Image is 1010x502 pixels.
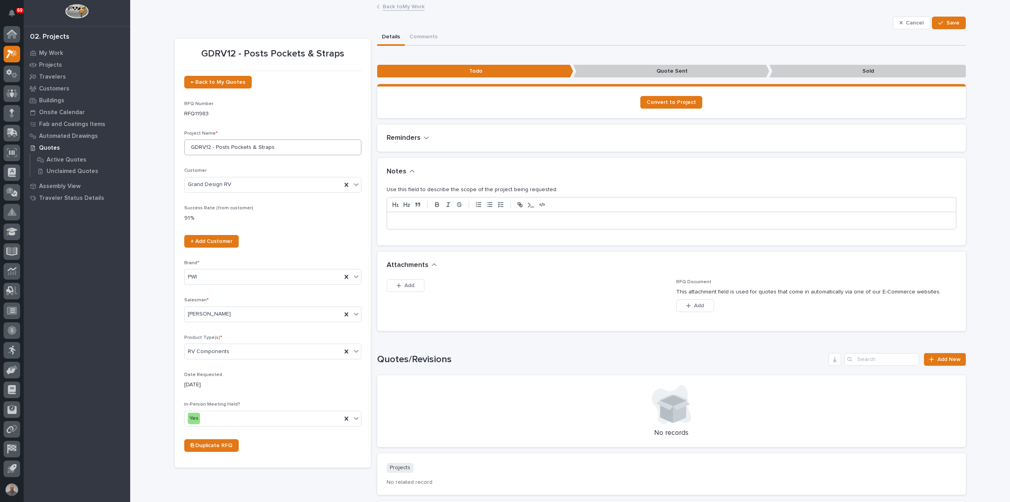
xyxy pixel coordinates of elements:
[387,261,428,270] h2: Attachments
[184,298,209,303] span: Salesman
[24,59,130,71] a: Projects
[184,439,239,452] a: ⎘ Duplicate RFQ
[937,357,961,362] span: Add New
[30,33,69,41] div: 02. Projects
[184,381,361,389] p: [DATE]
[387,167,406,176] h2: Notes
[893,17,931,29] button: Cancel
[39,121,105,128] p: Fab and Coatings Items
[377,354,826,365] h1: Quotes/Revisions
[383,2,425,11] a: Back toMy Work
[184,372,222,377] span: Date Requested
[24,71,130,83] a: Travelers
[4,5,20,21] button: Notifications
[4,481,20,498] button: users-avatar
[387,167,415,176] button: Notes
[573,65,769,78] p: Quote Sent
[924,353,965,366] a: Add New
[387,186,956,194] p: Use this field to describe the scope of the project being requested.
[184,110,361,118] p: RFQ11983
[184,102,213,106] span: RFQ Number
[694,302,704,309] span: Add
[188,413,200,424] div: Yes
[387,463,413,473] p: Projects
[191,443,232,448] span: ⎘ Duplicate RFQ
[10,9,20,22] div: Notifications69
[188,273,197,281] span: PWI
[769,65,965,78] p: Sold
[191,79,245,85] span: ← Back to My Quotes
[24,180,130,192] a: Assembly View
[39,109,85,116] p: Onsite Calendar
[65,4,88,19] img: Workspace Logo
[377,29,405,46] button: Details
[39,50,63,57] p: My Work
[24,83,130,94] a: Customers
[946,19,959,26] span: Save
[47,168,98,175] p: Unclaimed Quotes
[17,8,22,13] p: 69
[387,479,956,486] p: No related record
[405,29,442,46] button: Comments
[24,94,130,106] a: Buildings
[676,299,714,312] button: Add
[387,429,956,438] p: No records
[906,19,924,26] span: Cancel
[184,168,207,173] span: Customer
[47,156,86,164] p: Active Quotes
[387,134,429,143] button: Reminders
[24,47,130,59] a: My Work
[387,279,425,292] button: Add
[188,180,231,189] span: Grand Design RV
[184,214,361,222] p: 91 %
[39,183,80,190] p: Assembly View
[647,100,696,105] span: Convert to Project
[24,192,130,204] a: Traveler Status Details
[24,118,130,130] a: Fab and Coatings Items
[184,261,199,265] span: Brand
[184,131,218,136] span: Project Name
[184,402,240,407] span: In-Person Meeting Held?
[30,154,130,165] a: Active Quotes
[387,134,421,143] h2: Reminders
[377,65,573,78] p: Todo
[184,206,253,211] span: Success Rate (from customer)
[24,106,130,118] a: Onsite Calendar
[39,195,104,202] p: Traveler Status Details
[39,62,62,69] p: Projects
[39,73,66,81] p: Travelers
[640,96,702,109] a: Convert to Project
[191,239,232,244] span: + Add Customer
[387,261,437,270] button: Attachments
[24,142,130,154] a: Quotes
[30,165,130,177] a: Unclaimed Quotes
[24,130,130,142] a: Automated Drawings
[188,310,231,318] span: [PERSON_NAME]
[184,335,222,340] span: Product Type(s)
[39,145,60,152] p: Quotes
[184,235,239,248] a: + Add Customer
[188,348,229,356] span: RV Components
[932,17,965,29] button: Save
[676,288,956,296] p: This attachment field is used for quotes that come in automatically via one of our E-Commerce web...
[184,48,361,60] p: GDRV12 - Posts Pockets & Straps
[39,97,64,104] p: Buildings
[844,353,919,366] input: Search
[39,133,98,140] p: Automated Drawings
[39,85,69,92] p: Customers
[404,282,414,289] span: Add
[676,280,711,284] span: RFQ Document
[184,76,252,88] a: ← Back to My Quotes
